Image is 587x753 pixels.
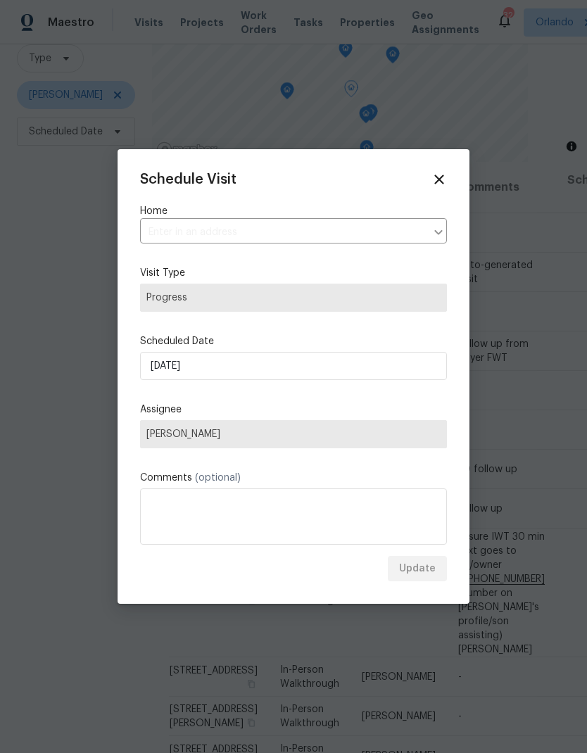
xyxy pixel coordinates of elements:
[146,429,441,440] span: [PERSON_NAME]
[146,291,441,305] span: Progress
[140,334,447,348] label: Scheduled Date
[140,266,447,280] label: Visit Type
[140,204,447,218] label: Home
[195,473,241,483] span: (optional)
[140,352,447,380] input: M/D/YYYY
[140,172,236,186] span: Schedule Visit
[140,471,447,485] label: Comments
[140,222,426,243] input: Enter in an address
[140,403,447,417] label: Assignee
[431,172,447,187] span: Close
